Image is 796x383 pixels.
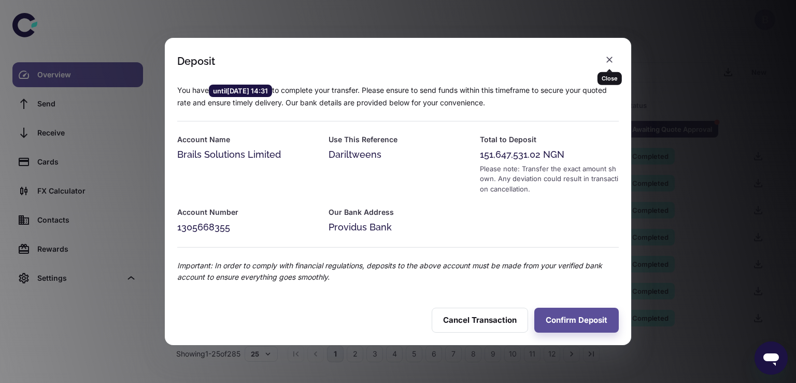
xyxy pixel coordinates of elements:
[177,147,316,162] div: Brails Solutions Limited
[329,134,467,145] h6: Use This Reference
[177,260,619,283] p: Important: In order to comply with financial regulations, deposits to the above account must be m...
[177,85,619,108] p: You have to complete your transfer. Please ensure to send funds within this timeframe to secure y...
[598,72,622,85] div: Close
[432,308,528,333] button: Cancel Transaction
[177,55,215,67] div: Deposit
[534,308,619,333] button: Confirm Deposit
[177,220,316,235] div: 1305668355
[177,134,316,145] h6: Account Name
[177,207,316,218] h6: Account Number
[329,220,467,235] div: Providus Bank
[329,147,467,162] div: Dariltweens
[329,207,467,218] h6: Our Bank Address
[480,147,619,162] div: 151,647,531.02 NGN
[480,164,619,195] div: Please note: Transfer the exact amount shown. Any deviation could result in transaction cancellat...
[755,341,788,375] iframe: Button to launch messaging window
[480,134,619,145] h6: Total to Deposit
[209,86,272,96] span: until [DATE] 14:31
